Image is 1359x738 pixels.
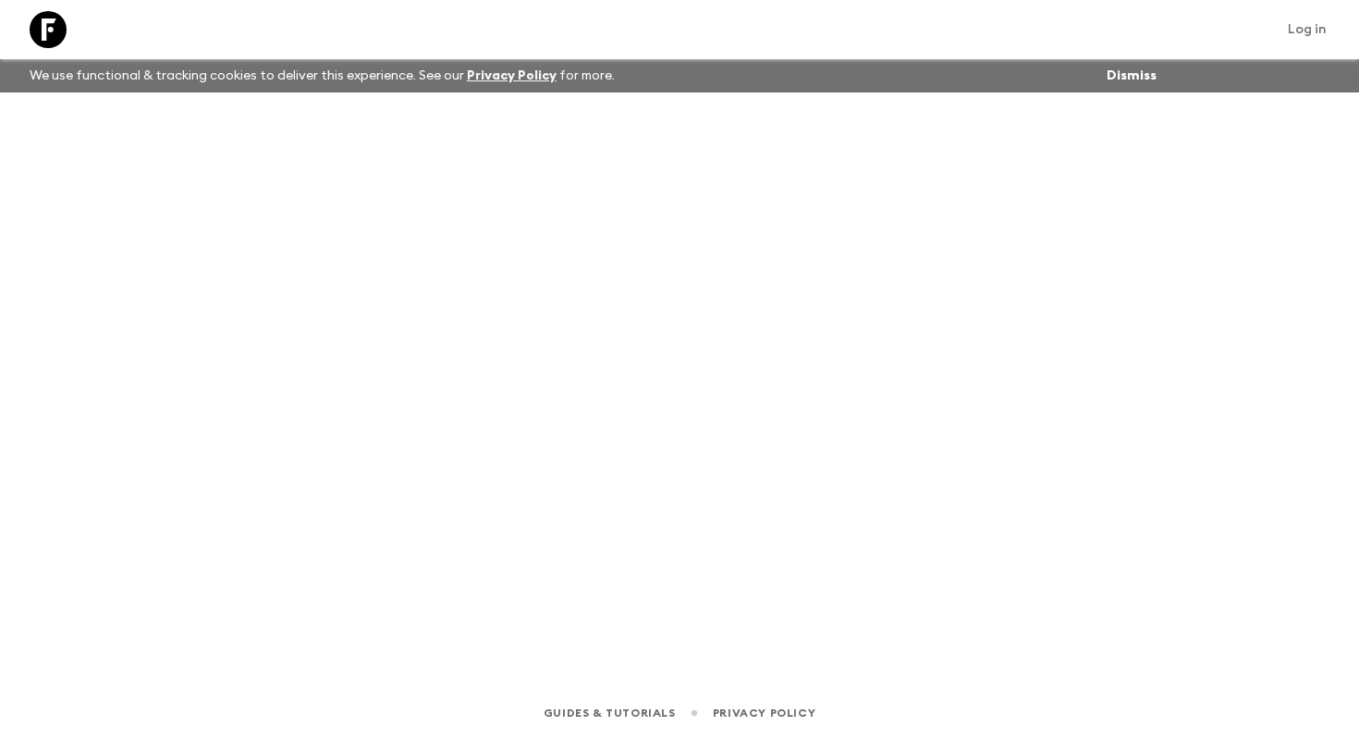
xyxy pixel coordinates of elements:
a: Log in [1278,17,1337,43]
a: Guides & Tutorials [544,703,676,723]
a: Privacy Policy [467,69,557,82]
a: Privacy Policy [713,703,815,723]
p: We use functional & tracking cookies to deliver this experience. See our for more. [22,59,622,92]
button: Dismiss [1102,63,1161,89]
